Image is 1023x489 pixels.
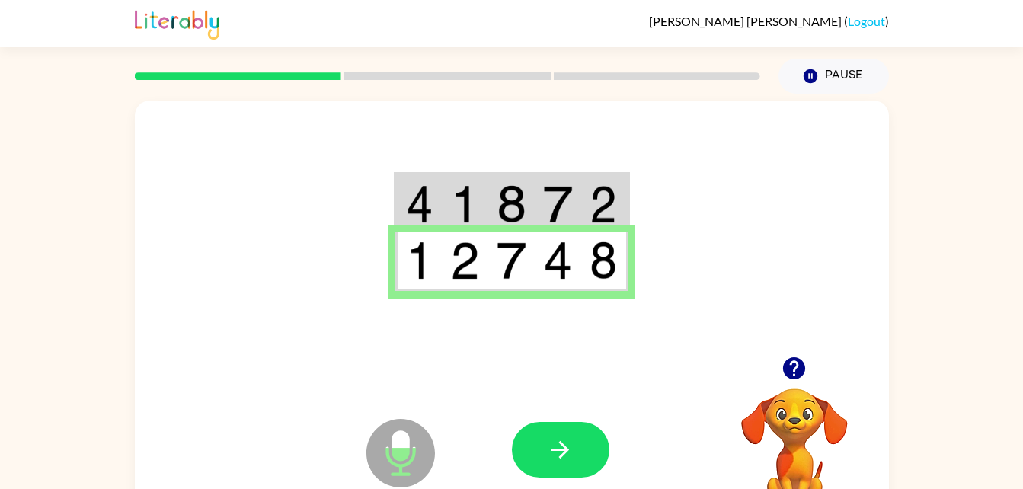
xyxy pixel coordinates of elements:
div: ( ) [649,14,889,28]
img: 1 [406,241,433,280]
img: 7 [543,185,572,223]
img: 8 [497,185,526,223]
img: 1 [450,185,479,223]
a: Logout [848,14,885,28]
img: 7 [497,241,526,280]
span: [PERSON_NAME] [PERSON_NAME] [649,14,844,28]
img: 2 [450,241,479,280]
img: 4 [543,241,572,280]
img: 4 [406,185,433,223]
button: Pause [778,59,889,94]
img: 2 [590,185,617,223]
img: 8 [590,241,617,280]
img: Literably [135,6,219,40]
